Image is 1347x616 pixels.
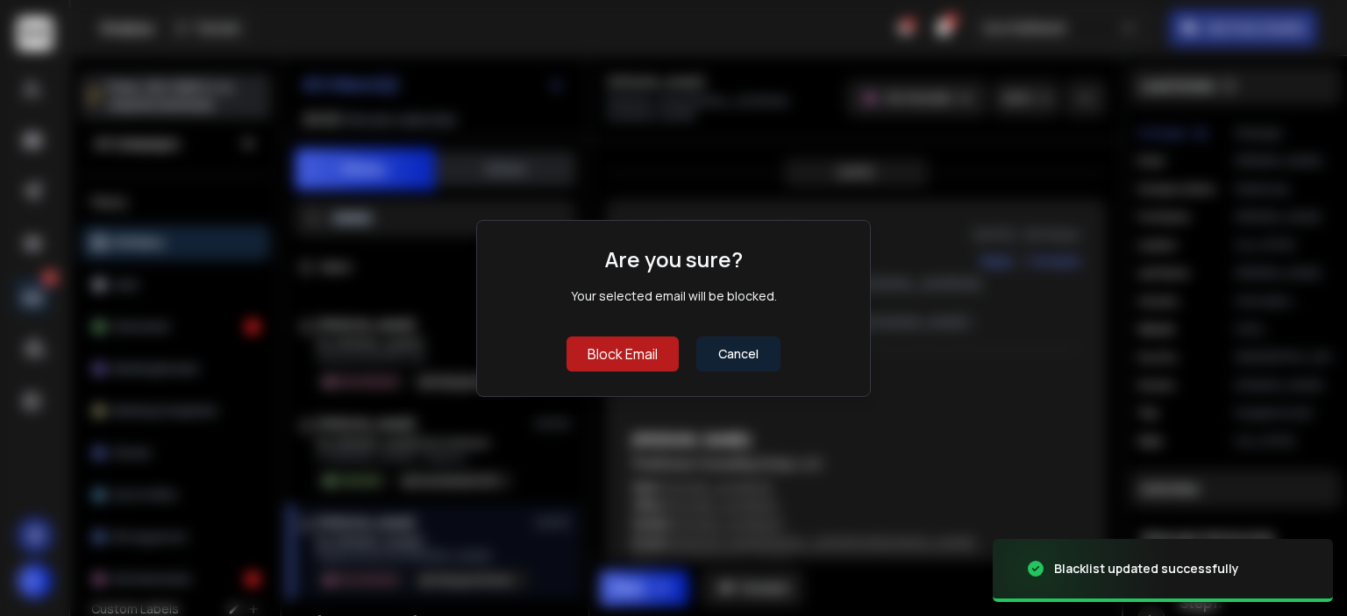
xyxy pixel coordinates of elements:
button: Block Email [567,336,679,372]
h1: Are you sure? [605,245,743,273]
div: Blacklist updated successfully [1054,560,1239,577]
button: Cancel [696,336,780,372]
div: Your selected email will be blocked. [571,287,777,305]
